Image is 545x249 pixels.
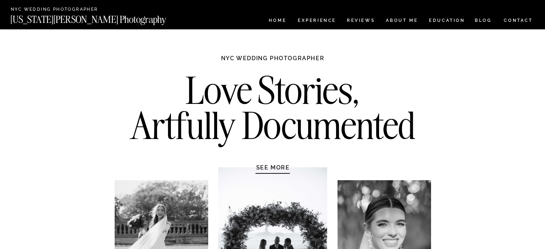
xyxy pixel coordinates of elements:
[206,54,340,69] h1: NYC WEDDING PHOTOGRAPHER
[11,7,119,13] a: NYC Wedding Photographer
[123,73,423,148] h2: Love Stories, Artfully Documented
[239,164,307,171] a: SEE MORE
[428,18,466,24] a: EDUCATION
[475,18,492,24] a: BLOG
[267,18,288,24] a: HOME
[386,18,418,24] a: ABOUT ME
[298,18,335,24] a: Experience
[10,15,190,21] a: [US_STATE][PERSON_NAME] Photography
[347,18,374,24] a: REVIEWS
[503,16,533,24] a: CONTACT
